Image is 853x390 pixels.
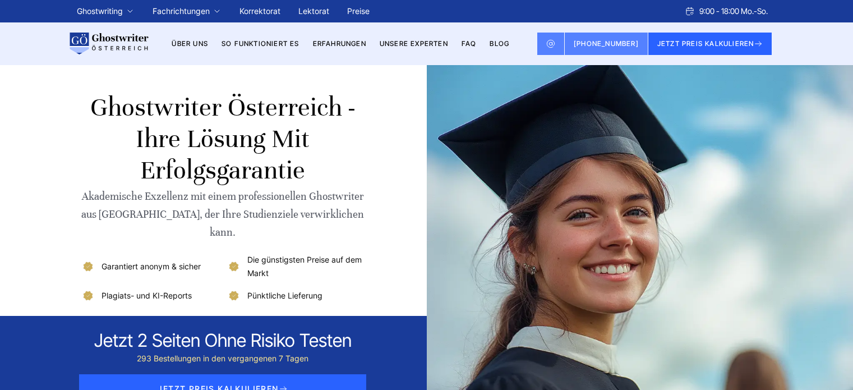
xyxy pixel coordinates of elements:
a: [PHONE_NUMBER] [565,33,648,55]
h1: Ghostwriter Österreich - Ihre Lösung mit Erfolgsgarantie [81,92,365,186]
div: Jetzt 2 seiten ohne risiko testen [94,329,352,352]
span: 9:00 - 18:00 Mo.-So. [699,4,768,18]
a: Erfahrungen [313,39,366,48]
a: FAQ [462,39,477,48]
img: Die günstigsten Preise auf dem Markt [227,260,241,273]
img: Schedule [685,7,695,16]
a: Unsere Experten [380,39,448,48]
a: BLOG [490,39,509,48]
a: Ghostwriting [77,4,123,18]
a: Preise [347,6,370,16]
button: JETZT PREIS KALKULIEREN [648,33,772,55]
li: Pünktliche Lieferung [227,289,365,302]
img: Plagiats- und KI-Reports [81,289,95,302]
a: Lektorat [298,6,329,16]
img: Garantiert anonym & sicher [81,260,95,273]
img: logo wirschreiben [68,33,149,55]
img: Email [546,39,555,48]
span: [PHONE_NUMBER] [574,39,639,48]
a: Fachrichtungen [153,4,210,18]
div: 293 Bestellungen in den vergangenen 7 Tagen [94,352,352,365]
li: Garantiert anonym & sicher [81,253,219,280]
a: Korrektorat [239,6,280,16]
li: Plagiats- und KI-Reports [81,289,219,302]
img: Pünktliche Lieferung [227,289,241,302]
a: So funktioniert es [222,39,299,48]
div: Akademische Exzellenz mit einem professionellen Ghostwriter aus [GEOGRAPHIC_DATA], der Ihre Studi... [81,187,365,241]
a: Über uns [172,39,208,48]
li: Die günstigsten Preise auf dem Markt [227,253,365,280]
